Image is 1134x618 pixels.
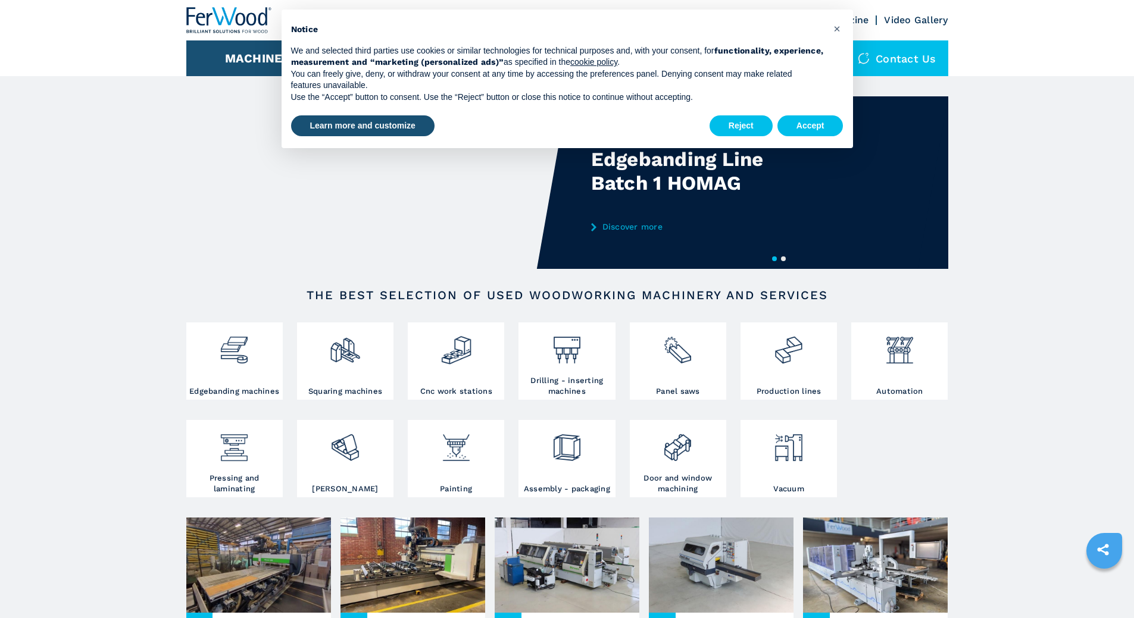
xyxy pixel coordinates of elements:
a: cookie policy [570,57,617,67]
a: Edgebanding machines [186,322,283,400]
img: foratrici_inseritrici_2.png [551,325,583,366]
h3: [PERSON_NAME] [312,484,378,494]
img: squadratrici_2.png [329,325,361,366]
a: Panel saws [630,322,726,400]
button: Reject [710,115,773,137]
a: Painting [408,420,504,497]
h3: Panel saws [656,386,700,397]
a: Production lines [741,322,837,400]
span: × [833,21,841,36]
img: New arrivals [186,517,331,613]
a: Vacuum [741,420,837,497]
img: Contact us [858,52,870,64]
img: lavorazione_porte_finestre_2.png [662,423,693,463]
a: Squaring machines [297,322,393,400]
button: Learn more and customize [291,115,435,137]
img: automazione.png [884,325,916,366]
video: Your browser does not support the video tag. [186,96,567,269]
img: pressa-strettoia.png [218,423,250,463]
img: sezionatrici_2.png [662,325,693,366]
img: levigatrici_2.png [329,423,361,463]
button: Machines [225,51,290,65]
img: Show room [803,517,948,613]
h2: The best selection of used woodworking machinery and services [224,288,910,302]
p: You can freely give, deny, or withdraw your consent at any time by accessing the preferences pane... [291,68,824,92]
h3: Production lines [757,386,821,397]
h3: Pressing and laminating [189,473,280,494]
a: Pressing and laminating [186,420,283,497]
h3: Assembly - packaging [524,484,610,494]
h3: Cnc work stations [420,386,492,397]
img: centro_di_lavoro_cnc_2.png [441,325,472,366]
img: Ferwood [186,7,272,33]
a: Automation [851,322,948,400]
iframe: Chat [1083,564,1125,609]
p: Use the “Accept” button to consent. Use the “Reject” button or close this notice to continue with... [291,92,824,103]
a: [PERSON_NAME] [297,420,393,497]
p: We and selected third parties use cookies or similar technologies for technical purposes and, wit... [291,45,824,68]
img: ex customer site [340,517,485,613]
img: montaggio_imballaggio_2.png [551,423,583,463]
img: bordatrici_1.png [218,325,250,366]
button: 1 [772,256,777,261]
a: Drilling - inserting machines [518,322,615,400]
h2: Notice [291,24,824,36]
button: Accept [777,115,844,137]
a: Cnc work stations [408,322,504,400]
h3: Drilling - inserting machines [521,375,612,397]
a: Discover more [591,222,824,231]
button: Close this notice [828,19,847,38]
img: verniciatura_1.png [441,423,472,463]
strong: functionality, experience, measurement and “marketing (personalized ads)” [291,46,824,67]
div: Contact us [846,40,948,76]
button: 2 [781,256,786,261]
h3: Door and window machining [633,473,723,494]
img: aspirazione_1.png [773,423,804,463]
h3: Squaring machines [308,386,382,397]
img: linee_di_produzione_2.png [773,325,804,366]
img: Promotions [495,517,639,613]
a: Door and window machining [630,420,726,497]
a: sharethis [1088,535,1118,564]
a: Video Gallery [884,14,948,26]
h3: Automation [876,386,923,397]
h3: Edgebanding machines [189,386,279,397]
h3: Painting [440,484,472,494]
a: Assembly - packaging [518,420,615,497]
img: Bargains [649,517,794,613]
h3: Vacuum [773,484,804,494]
